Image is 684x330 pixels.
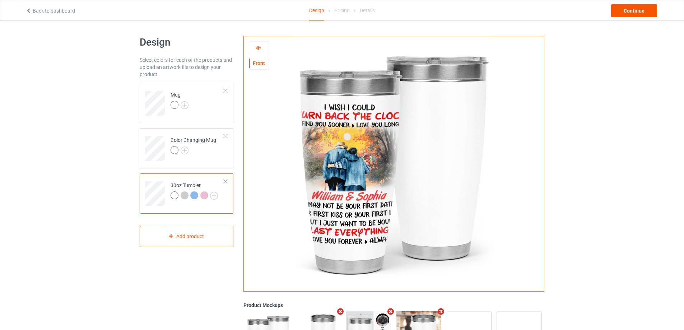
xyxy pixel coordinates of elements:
[334,0,350,20] div: Pricing
[171,136,216,154] div: Color Changing Mug
[171,182,218,199] div: 30oz Tumbler
[611,4,657,17] div: Continue
[360,0,375,20] div: Details
[386,308,395,315] i: Remove mockup
[25,8,75,14] a: Back to dashboard
[140,128,233,168] div: Color Changing Mug
[171,91,189,108] div: Mug
[436,308,445,315] i: Remove mockup
[309,0,324,21] div: Design
[249,60,269,67] div: Front
[181,147,189,154] img: svg+xml;base64,PD94bWwgdmVyc2lvbj0iMS4wIiBlbmNvZGluZz0iVVRGLTgiPz4KPHN2ZyB3aWR0aD0iMjJweCIgaGVpZ2...
[140,83,233,123] div: Mug
[181,101,189,109] img: svg+xml;base64,PD94bWwgdmVyc2lvbj0iMS4wIiBlbmNvZGluZz0iVVRGLTgiPz4KPHN2ZyB3aWR0aD0iMjJweCIgaGVpZ2...
[140,36,233,49] h1: Design
[243,302,544,309] div: Product Mockups
[140,173,233,214] div: 30oz Tumbler
[210,192,218,200] img: svg+xml;base64,PD94bWwgdmVyc2lvbj0iMS4wIiBlbmNvZGluZz0iVVRGLTgiPz4KPHN2ZyB3aWR0aD0iMjJweCIgaGVpZ2...
[140,226,233,247] div: Add product
[140,56,233,78] div: Select colors for each of the products and upload an artwork file to design your product.
[336,308,345,315] i: Remove mockup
